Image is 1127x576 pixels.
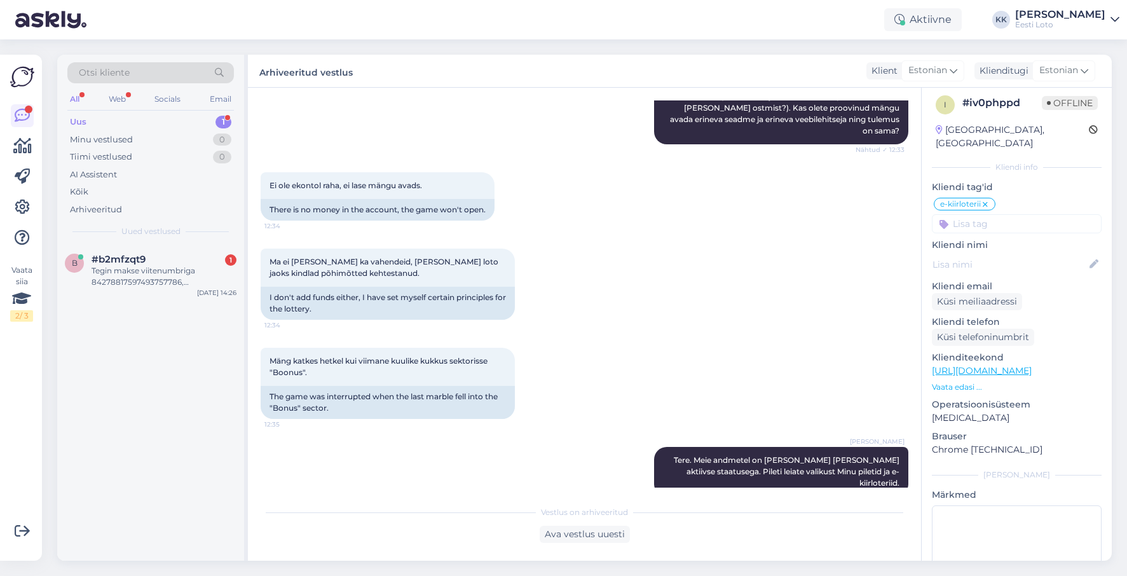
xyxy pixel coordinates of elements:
[197,288,236,298] div: [DATE] 14:26
[1039,64,1078,78] span: Estonian
[540,526,630,543] div: Ava vestlus uuesti
[932,181,1102,194] p: Kliendi tag'id
[674,455,901,488] span: Tere. Meie andmetel on [PERSON_NAME] [PERSON_NAME] aktiivse staatusega. Pileti leiate valikust Mi...
[259,62,353,79] label: Arhiveeritud vestlus
[932,280,1102,293] p: Kliendi email
[70,116,86,128] div: Uus
[10,310,33,322] div: 2 / 3
[884,8,962,31] div: Aktiivne
[664,80,901,135] span: Palume täpsustada, mis etapis mängu mängimine ei õnnestu (kas saate vajutada "Ostan" nupule või e...
[10,65,34,89] img: Askly Logo
[70,168,117,181] div: AI Assistent
[866,64,898,78] div: Klient
[932,381,1102,393] p: Vaata edasi ...
[67,91,82,107] div: All
[213,134,231,146] div: 0
[213,151,231,163] div: 0
[932,411,1102,425] p: [MEDICAL_DATA]
[944,100,946,109] span: i
[70,186,88,198] div: Kõik
[1015,10,1119,30] a: [PERSON_NAME]Eesti Loto
[92,265,236,288] div: Tegin makse viitenumbriga 84278817597493757786, [PERSON_NAME] läks kontolt maha aga eesti loto ko...
[207,91,234,107] div: Email
[932,315,1102,329] p: Kliendi telefon
[270,181,422,190] span: Ei ole ekontol raha, ei lase mängu avads.
[92,254,146,265] span: #b2mfzqt9
[850,437,905,446] span: [PERSON_NAME]
[261,386,515,419] div: The game was interrupted when the last marble fell into the "Bonus" sector.
[225,254,236,266] div: 1
[974,64,1028,78] div: Klienditugi
[932,443,1102,456] p: Chrome [TECHNICAL_ID]
[70,203,122,216] div: Arhiveeritud
[936,123,1089,150] div: [GEOGRAPHIC_DATA], [GEOGRAPHIC_DATA]
[152,91,183,107] div: Socials
[270,356,489,377] span: Mäng katkes hetkel kui viimane kuulike kukkus sektorisse "Boonus".
[856,145,905,154] span: Nähtud ✓ 12:33
[264,420,312,429] span: 12:35
[264,320,312,330] span: 12:34
[962,95,1042,111] div: # iv0phppd
[932,398,1102,411] p: Operatsioonisüsteem
[932,293,1022,310] div: Küsi meiliaadressi
[992,11,1010,29] div: KK
[1015,20,1105,30] div: Eesti Loto
[932,351,1102,364] p: Klienditeekond
[264,221,312,231] span: 12:34
[261,287,515,320] div: I don't add funds either, I have set myself certain principles for the lottery.
[261,199,495,221] div: There is no money in the account, the game won't open.
[908,64,947,78] span: Estonian
[932,161,1102,173] div: Kliendi info
[940,200,981,208] span: e-kiirloterii
[932,365,1032,376] a: [URL][DOMAIN_NAME]
[932,238,1102,252] p: Kliendi nimi
[70,134,133,146] div: Minu vestlused
[932,488,1102,502] p: Märkmed
[270,257,500,278] span: Ma ei [PERSON_NAME] ka vahendeid, [PERSON_NAME] loto jaoks kindlad põhimõtted kehtestanud.
[1042,96,1098,110] span: Offline
[70,151,132,163] div: Tiimi vestlused
[72,258,78,268] span: b
[10,264,33,322] div: Vaata siia
[932,469,1102,481] div: [PERSON_NAME]
[932,329,1034,346] div: Küsi telefoninumbrit
[932,430,1102,443] p: Brauser
[932,214,1102,233] input: Lisa tag
[541,507,628,518] span: Vestlus on arhiveeritud
[106,91,128,107] div: Web
[215,116,231,128] div: 1
[79,66,130,79] span: Otsi kliente
[121,226,181,237] span: Uued vestlused
[932,257,1087,271] input: Lisa nimi
[1015,10,1105,20] div: [PERSON_NAME]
